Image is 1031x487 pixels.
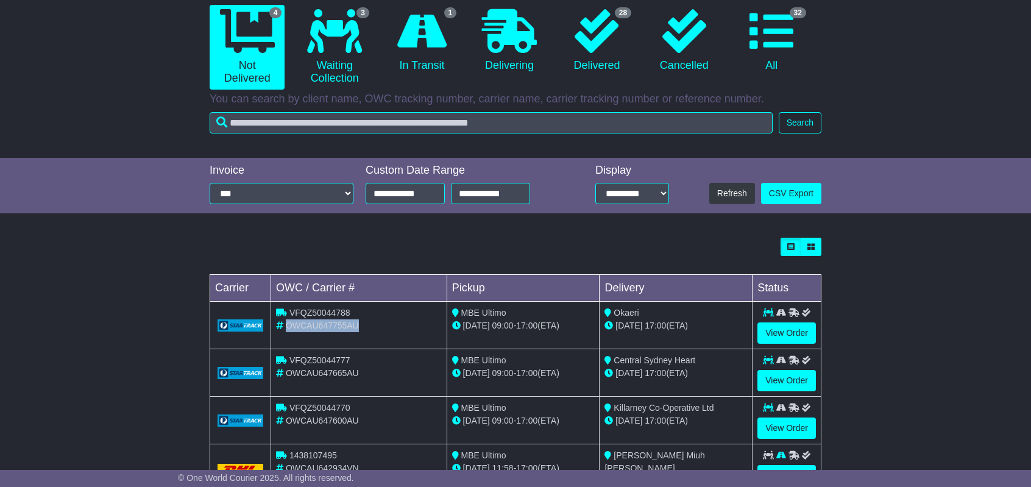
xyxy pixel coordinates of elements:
span: 1 [444,7,457,18]
span: 17:00 [645,416,666,425]
span: 17:00 [516,368,537,378]
p: You can search by client name, OWC tracking number, carrier name, carrier tracking number or refe... [210,93,821,106]
span: MBE Ultimo [461,450,506,460]
td: Pickup [447,275,600,302]
a: Cancelled [647,5,721,77]
span: [DATE] [463,463,490,473]
span: Okaeri [614,308,639,318]
td: Delivery [600,275,753,302]
div: Custom Date Range [366,164,561,177]
span: MBE Ultimo [461,355,506,365]
span: 1438107495 [289,450,337,460]
div: Display [595,164,669,177]
a: 32 All [734,5,809,77]
span: 32 [790,7,806,18]
span: [DATE] [615,321,642,330]
span: [DATE] [463,416,490,425]
span: OWCAU642934VN [286,463,359,473]
span: VFQZ50044770 [289,403,350,413]
span: [PERSON_NAME] Miuh [PERSON_NAME] [604,450,704,473]
span: 09:00 [492,416,514,425]
div: - (ETA) [452,367,595,380]
a: 1 In Transit [384,5,459,77]
a: 4 Not Delivered [210,5,285,90]
a: View Order [757,418,816,439]
a: CSV Export [761,183,821,204]
span: 17:00 [645,368,666,378]
button: Refresh [709,183,755,204]
div: (ETA) [604,414,747,427]
span: 11:58 [492,463,514,473]
span: MBE Ultimo [461,308,506,318]
span: [DATE] [615,416,642,425]
div: Invoice [210,164,353,177]
td: OWC / Carrier # [271,275,447,302]
img: GetCarrierServiceLogo [218,414,263,427]
span: [DATE] [463,321,490,330]
div: (ETA) [604,367,747,380]
td: Status [753,275,821,302]
div: - (ETA) [452,414,595,427]
button: Search [779,112,821,133]
span: VFQZ50044788 [289,308,350,318]
a: View Order [757,370,816,391]
img: GetCarrierServiceLogo [218,367,263,379]
span: Killarney Co-Operative Ltd [614,403,714,413]
span: 17:00 [516,416,537,425]
div: - (ETA) [452,319,595,332]
a: Delivering [472,5,547,77]
span: 17:00 [516,321,537,330]
a: 3 Waiting Collection [297,5,372,90]
span: OWCAU647600AU [286,416,359,425]
span: 3 [356,7,369,18]
span: MBE Ultimo [461,403,506,413]
div: (ETA) [604,319,747,332]
span: Central Sydney Heart [614,355,695,365]
span: [DATE] [615,368,642,378]
a: View Order [757,465,816,486]
span: OWCAU647755AU [286,321,359,330]
img: DHL.png [218,464,263,474]
a: View Order [757,322,816,344]
span: 17:00 [645,321,666,330]
span: 28 [615,7,631,18]
span: 4 [269,7,282,18]
span: OWCAU647665AU [286,368,359,378]
span: VFQZ50044777 [289,355,350,365]
span: © One World Courier 2025. All rights reserved. [178,473,354,483]
img: GetCarrierServiceLogo [218,319,263,332]
td: Carrier [210,275,271,302]
span: 09:00 [492,368,514,378]
span: 17:00 [516,463,537,473]
div: - (ETA) [452,462,595,475]
span: [DATE] [463,368,490,378]
a: 28 Delivered [559,5,634,77]
span: 09:00 [492,321,514,330]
